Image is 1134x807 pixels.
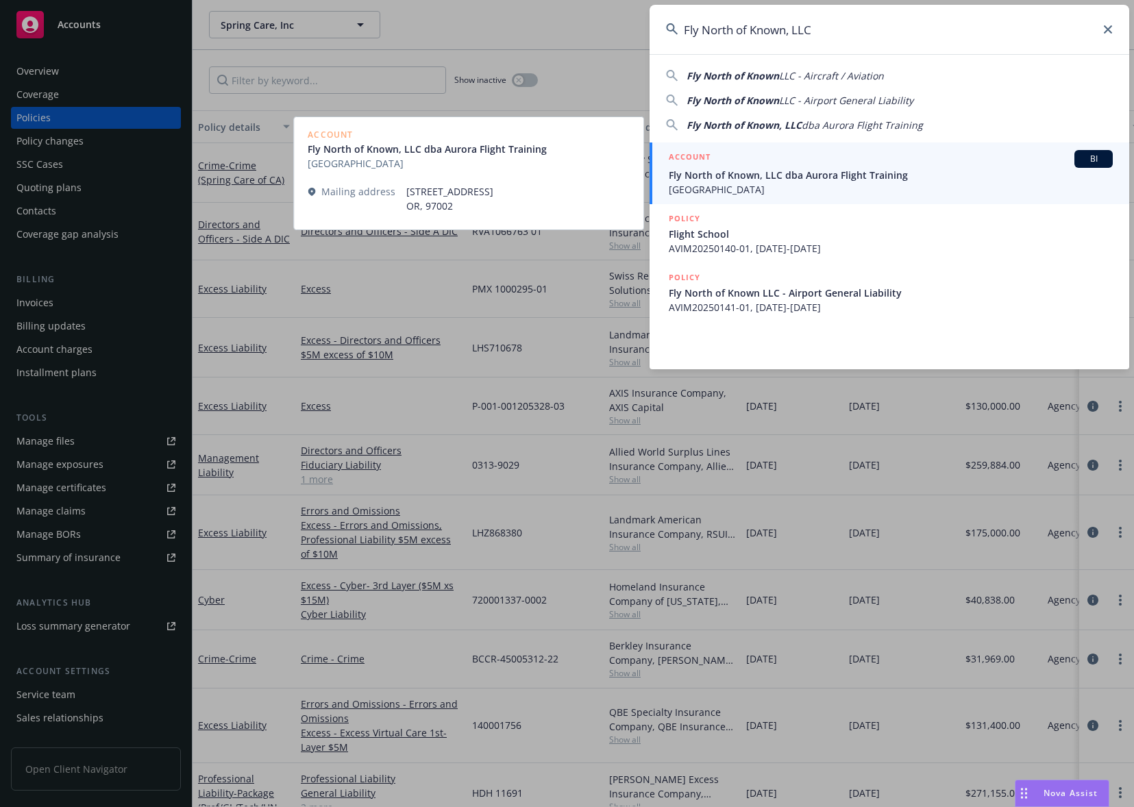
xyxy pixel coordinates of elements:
span: [GEOGRAPHIC_DATA] [669,182,1113,197]
span: Nova Assist [1044,787,1098,799]
div: Drag to move [1015,780,1033,806]
h5: POLICY [669,271,700,284]
span: AVIM20250141-01, [DATE]-[DATE] [669,300,1113,314]
span: Fly North of Known [687,69,779,82]
span: LLC - Airport General Liability [779,94,913,107]
span: dba Aurora Flight Training [802,119,923,132]
a: ACCOUNTBIFly North of Known, LLC dba Aurora Flight Training[GEOGRAPHIC_DATA] [650,142,1129,204]
span: LLC - Aircraft / Aviation [779,69,884,82]
span: AVIM20250140-01, [DATE]-[DATE] [669,241,1113,256]
input: Search... [650,5,1129,54]
span: Flight School [669,227,1113,241]
h5: POLICY [669,212,700,225]
span: Fly North of Known LLC - Airport General Liability [669,286,1113,300]
span: BI [1080,153,1107,165]
span: Fly North of Known, LLC dba Aurora Flight Training [669,168,1113,182]
h5: ACCOUNT [669,150,711,166]
a: POLICYFlight SchoolAVIM20250140-01, [DATE]-[DATE] [650,204,1129,263]
a: POLICYFly North of Known LLC - Airport General LiabilityAVIM20250141-01, [DATE]-[DATE] [650,263,1129,322]
button: Nova Assist [1015,780,1109,807]
span: Fly North of Known, LLC [687,119,802,132]
span: Fly North of Known [687,94,779,107]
